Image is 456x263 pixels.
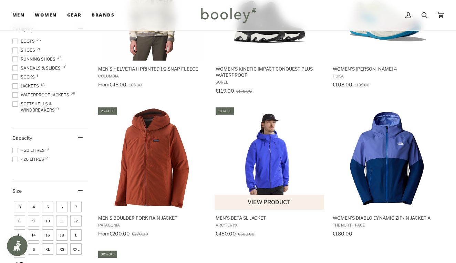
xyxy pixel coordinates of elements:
[216,80,324,85] span: Sorel
[216,231,236,236] span: €450.00
[28,243,39,255] span: Size: S
[335,106,439,210] img: The North Face Women's Diablo Dynamic Zip-in Jacket Indigo Plum / Estate Blue / Iron Bronze - Boo...
[56,201,68,212] span: Size: 6
[98,107,117,115] div: 26% off
[215,195,324,210] button: View product
[333,215,441,221] span: Women's Diablo Dynamic Zip-in Jacket A
[42,215,53,227] span: Size: 10
[12,156,46,162] span: - 20 Litres
[70,201,82,212] span: Size: 7
[28,215,39,227] span: Size: 9
[37,38,41,42] span: 25
[56,243,68,255] span: Size: XS
[12,147,47,154] span: + 20 Litres
[12,47,37,53] span: Shoes
[110,82,126,87] span: €45.00
[354,83,370,87] span: €135.00
[56,215,68,227] span: Size: 11
[333,223,441,228] span: The North Face
[7,235,28,256] iframe: Button to open loyalty program pop-up
[42,201,53,212] span: Size: 5
[238,232,255,236] span: €500.00
[98,82,110,87] span: From
[97,106,207,239] a: Men's Boulder Fork Rain Jacket
[12,83,41,89] span: Jackets
[37,74,38,77] span: 1
[12,38,37,44] span: Boots
[70,229,82,241] span: Size: L
[14,201,25,212] span: Size: 3
[12,188,22,194] span: Size
[98,66,206,72] span: Men's Helvetia II Printed 1/2 Snap Fleece
[28,229,39,241] span: Size: 14
[62,65,66,69] span: 16
[215,106,325,239] a: Men's Beta SL Jacket
[42,229,53,241] span: Size: 16
[92,12,114,19] span: Brands
[216,223,324,228] span: Arc'teryx
[14,229,25,241] span: Size: 13
[216,88,234,94] span: €119.00
[236,89,252,94] span: €170.00
[12,65,63,71] span: Sandals & Slides
[46,156,48,160] span: 2
[110,231,130,236] span: €200.00
[46,147,49,151] span: 3
[56,229,68,241] span: Size: 18
[216,66,324,78] span: Women's Kinetic Impact Conquest Plus Waterproof
[198,5,258,25] img: Booley
[28,201,39,212] span: Size: 4
[71,92,75,95] span: 25
[42,243,53,255] span: Size: XL
[12,92,71,98] span: Waterproof Jackets
[12,135,32,141] span: Capacity
[333,74,441,78] span: Hoka
[57,56,61,60] span: 43
[70,215,82,227] span: Size: 12
[98,223,206,228] span: Patagonia
[12,74,37,80] span: Socks
[67,12,82,19] span: Gear
[128,83,142,87] span: €65.00
[41,83,45,86] span: 18
[12,12,24,19] span: Men
[37,47,41,51] span: 20
[98,251,117,258] div: 30% off
[333,231,352,236] span: €180.00
[70,243,82,255] span: Size: XXL
[12,101,88,113] span: Softshells & Windbreakers
[333,82,352,87] span: €108.00
[56,107,59,111] span: 9
[333,66,441,72] span: Women's [PERSON_NAME] 4
[216,215,324,221] span: Men's Beta SL Jacket
[216,107,234,115] div: 10% off
[98,74,206,78] span: Columbia
[132,232,148,236] span: €270.00
[101,106,204,210] img: Patagonia Men's Boulder Fork Rain Jacket Burnished Red - Booley Galway
[14,215,25,227] span: Size: 8
[35,12,56,19] span: Women
[98,215,206,221] span: Men's Boulder Fork Rain Jacket
[332,106,442,239] a: Women's Diablo Dynamic Zip-in Jacket A
[98,231,110,236] span: From
[12,56,58,62] span: Running Shoes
